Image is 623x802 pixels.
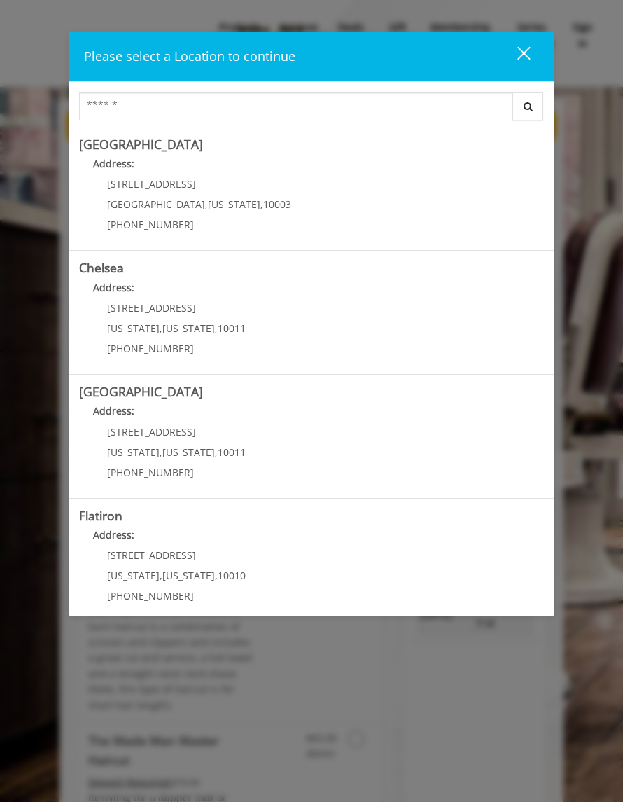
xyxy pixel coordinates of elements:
span: [STREET_ADDRESS] [107,548,196,562]
span: [GEOGRAPHIC_DATA] [107,198,205,211]
i: Search button [520,102,536,111]
span: [STREET_ADDRESS] [107,425,196,438]
span: , [215,445,218,459]
span: [US_STATE] [208,198,260,211]
span: 10010 [218,569,246,582]
span: Please select a Location to continue [84,48,295,64]
span: 10011 [218,445,246,459]
span: [PHONE_NUMBER] [107,466,194,479]
span: , [160,569,162,582]
span: [US_STATE] [162,322,215,335]
input: Search Center [79,92,513,120]
b: Address: [93,281,134,294]
span: , [160,322,162,335]
b: Address: [93,404,134,417]
span: [US_STATE] [107,445,160,459]
span: [US_STATE] [162,569,215,582]
div: close dialog [501,46,529,67]
b: Chelsea [79,259,124,276]
span: , [215,569,218,582]
span: , [205,198,208,211]
span: , [160,445,162,459]
span: [STREET_ADDRESS] [107,301,196,314]
span: [US_STATE] [107,569,160,582]
span: 10003 [263,198,291,211]
span: [STREET_ADDRESS] [107,177,196,191]
span: [US_STATE] [107,322,160,335]
span: 10011 [218,322,246,335]
b: Flatiron [79,507,122,524]
b: Address: [93,157,134,170]
span: [US_STATE] [162,445,215,459]
b: Address: [93,528,134,541]
span: [PHONE_NUMBER] [107,589,194,602]
div: Center Select [79,92,544,127]
span: , [215,322,218,335]
b: [GEOGRAPHIC_DATA] [79,383,203,400]
b: [GEOGRAPHIC_DATA] [79,136,203,153]
span: [PHONE_NUMBER] [107,342,194,355]
span: [PHONE_NUMBER] [107,218,194,231]
button: close dialog [491,42,539,71]
span: , [260,198,263,211]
